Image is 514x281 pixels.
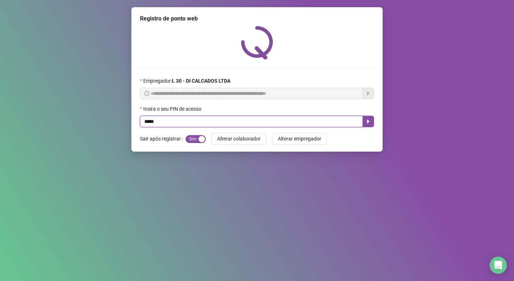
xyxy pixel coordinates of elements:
span: Empregador : [143,77,230,85]
span: caret-right [365,119,371,124]
button: Alterar empregador [272,133,327,144]
span: info-circle [144,91,149,96]
div: Open Intercom Messenger [490,257,507,274]
label: Insira o seu PIN de acesso [140,105,206,113]
span: Alterar empregador [278,135,321,143]
strong: L 30 - DI CALCADOS LTDA [172,78,230,84]
img: QRPoint [241,26,273,59]
span: Alterar colaborador [217,135,261,143]
label: Sair após registrar [140,133,186,144]
div: Registro de ponto web [140,14,374,23]
button: Alterar colaborador [211,133,266,144]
